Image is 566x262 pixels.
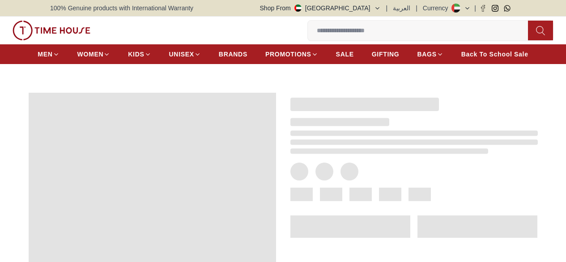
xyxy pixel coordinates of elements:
[504,5,511,12] a: Whatsapp
[416,4,417,13] span: |
[386,4,388,13] span: |
[294,4,302,12] img: United Arab Emirates
[169,46,201,62] a: UNISEX
[480,5,486,12] a: Facebook
[417,50,436,59] span: BAGS
[260,4,381,13] button: Shop From[GEOGRAPHIC_DATA]
[265,50,311,59] span: PROMOTIONS
[50,4,193,13] span: 100% Genuine products with International Warranty
[77,46,111,62] a: WOMEN
[393,4,410,13] button: العربية
[461,46,528,62] a: Back To School Sale
[417,46,443,62] a: BAGS
[219,50,247,59] span: BRANDS
[423,4,452,13] div: Currency
[265,46,318,62] a: PROMOTIONS
[38,46,59,62] a: MEN
[38,50,52,59] span: MEN
[219,46,247,62] a: BRANDS
[372,50,400,59] span: GIFTING
[492,5,498,12] a: Instagram
[13,21,90,40] img: ...
[461,50,528,59] span: Back To School Sale
[336,46,354,62] a: SALE
[128,46,151,62] a: KIDS
[128,50,144,59] span: KIDS
[474,4,476,13] span: |
[169,50,194,59] span: UNISEX
[372,46,400,62] a: GIFTING
[77,50,104,59] span: WOMEN
[336,50,354,59] span: SALE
